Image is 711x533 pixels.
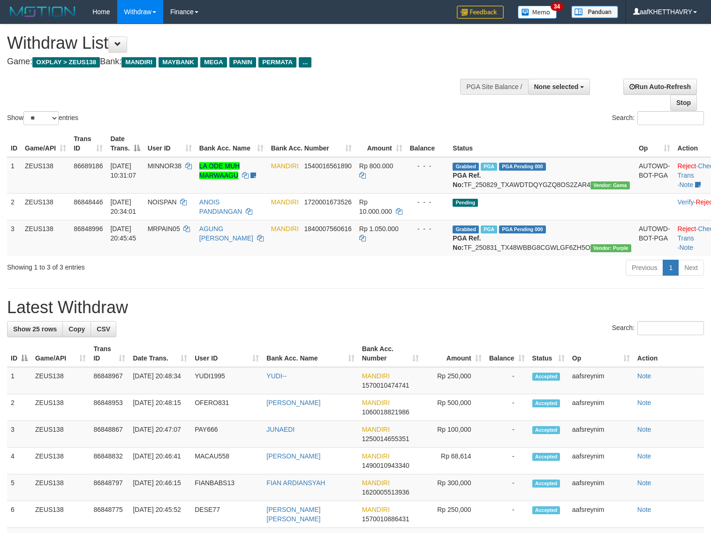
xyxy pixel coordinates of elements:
[7,298,704,317] h1: Latest Withdraw
[637,479,651,487] a: Note
[678,198,694,206] a: Verify
[31,448,90,474] td: ZEUS138
[568,421,634,448] td: aafsreynim
[32,57,100,68] span: OXPLAY > ZEUS138
[568,340,634,367] th: Op: activate to sort column ascending
[453,234,481,251] b: PGA Ref. No:
[485,421,529,448] td: -
[635,130,674,157] th: Op: activate to sort column ascending
[110,198,136,215] span: [DATE] 20:34:01
[568,394,634,421] td: aafsreynim
[21,193,70,220] td: ZEUS138
[148,225,180,233] span: MRPAIN05
[423,394,485,421] td: Rp 500,000
[678,225,696,233] a: Reject
[635,157,674,194] td: AUTOWD-BOT-PGA
[191,394,263,421] td: OFERO831
[423,501,485,528] td: Rp 250,000
[304,162,352,170] span: Copy 1540016561890 to clipboard
[571,6,618,18] img: panduan.png
[635,220,674,256] td: AUTOWD-BOT-PGA
[21,157,70,194] td: ZEUS138
[266,479,325,487] a: FIAN ARDIANSYAH
[481,163,497,171] span: Marked by aafkaynarin
[90,394,129,421] td: 86848953
[568,501,634,528] td: aafsreynim
[612,111,704,125] label: Search:
[7,34,465,53] h1: Withdraw List
[229,57,256,68] span: PANIN
[199,198,242,215] a: ANOIS PANDIANGAN
[449,220,635,256] td: TF_250831_TX48WBBG8CGWLGF6ZH5O
[362,515,409,523] span: Copy 1570010886431 to clipboard
[70,130,106,157] th: Trans ID: activate to sort column ascending
[271,225,299,233] span: MANDIRI
[529,340,568,367] th: Status: activate to sort column ascending
[485,367,529,394] td: -
[267,130,355,157] th: Bank Acc. Number: activate to sort column ascending
[199,162,240,179] a: LA ODE MUH MARWAAGU
[359,162,393,170] span: Rp 800.000
[7,421,31,448] td: 3
[7,57,465,67] h4: Game: Bank:
[532,453,560,461] span: Accepted
[7,157,21,194] td: 1
[159,57,198,68] span: MAYBANK
[266,426,295,433] a: JUNAEDI
[485,448,529,474] td: -
[266,372,287,380] a: YUDI--
[7,5,78,19] img: MOTION_logo.png
[21,220,70,256] td: ZEUS138
[532,373,560,381] span: Accepted
[453,199,478,207] span: Pending
[678,162,696,170] a: Reject
[485,340,529,367] th: Balance: activate to sort column ascending
[91,321,116,337] a: CSV
[266,452,320,460] a: [PERSON_NAME]
[637,372,651,380] a: Note
[31,421,90,448] td: ZEUS138
[31,340,90,367] th: Game/API: activate to sort column ascending
[499,225,546,233] span: PGA Pending
[31,501,90,528] td: ZEUS138
[362,399,390,406] span: MANDIRI
[453,163,479,171] span: Grabbed
[68,325,85,333] span: Copy
[191,474,263,501] td: FIANBABS13
[191,501,263,528] td: DESE77
[460,79,528,95] div: PGA Site Balance /
[359,198,392,215] span: Rp 10.000.000
[31,394,90,421] td: ZEUS138
[266,506,320,523] a: [PERSON_NAME] [PERSON_NAME]
[551,2,563,11] span: 34
[528,79,590,95] button: None selected
[266,399,320,406] a: [PERSON_NAME]
[532,480,560,488] span: Accepted
[637,111,704,125] input: Search:
[532,426,560,434] span: Accepted
[679,244,693,251] a: Note
[7,130,21,157] th: ID
[129,421,191,448] td: [DATE] 20:47:07
[62,321,91,337] a: Copy
[359,225,399,233] span: Rp 1.050.000
[129,448,191,474] td: [DATE] 20:46:41
[7,259,289,272] div: Showing 1 to 3 of 3 entries
[423,367,485,394] td: Rp 250,000
[449,130,635,157] th: Status
[485,501,529,528] td: -
[362,382,409,389] span: Copy 1570010474741 to clipboard
[7,321,63,337] a: Show 25 rows
[7,220,21,256] td: 3
[263,340,358,367] th: Bank Acc. Name: activate to sort column ascending
[568,474,634,501] td: aafsreynim
[106,130,144,157] th: Date Trans.: activate to sort column descending
[7,501,31,528] td: 6
[31,474,90,501] td: ZEUS138
[362,488,409,496] span: Copy 1620005513936 to clipboard
[7,193,21,220] td: 2
[362,479,390,487] span: MANDIRI
[129,367,191,394] td: [DATE] 20:48:34
[110,162,136,179] span: [DATE] 10:31:07
[258,57,296,68] span: PERMATA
